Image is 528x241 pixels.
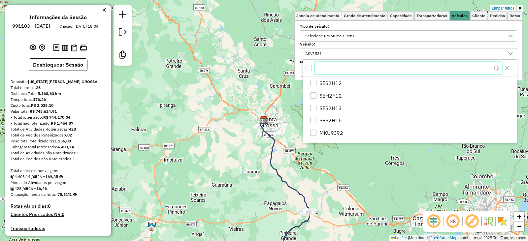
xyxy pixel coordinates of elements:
div: Total de Atividades não Roteirizadas: [11,150,106,156]
em: Média calculada utilizando a maior ocupação (%Peso ou %Cubagem) de cada rota da sessão. Rotas cro... [73,193,77,196]
div: Cubagem total roteirizado: [11,144,106,150]
strong: R$ 2.038,10 [31,103,53,108]
span: Cliente [472,14,485,18]
div: Total de rotas: [11,85,106,91]
img: Exibir/Ocultar setores [497,216,508,226]
strong: 4.403,14 [57,144,74,149]
li: SES2H16 [306,114,517,127]
button: Logs desbloquear sessão [52,43,61,53]
div: Selecione um ou mais itens [303,31,357,41]
span: − [517,222,521,230]
button: Close [502,63,512,74]
span: + [517,212,521,221]
strong: 1 [73,156,75,161]
strong: R$ 1.454,87 [51,121,73,126]
li: SEH2F04 [306,139,517,152]
span: | [408,236,409,240]
h4: Transportadoras [11,226,106,231]
strong: 602 [65,133,72,137]
h4: Informações da Sessão [29,14,87,20]
label: Tipo de veículo: [300,23,517,29]
div: Custo total: [11,103,106,108]
span: SEH2F12 [319,92,342,100]
span: SES2H13 [319,104,342,112]
strong: 0 [48,203,50,209]
strong: 5.168,63 km [38,91,61,96]
strong: R$ 744.170,04 [43,115,70,120]
a: Zoom in [514,212,524,222]
span: SEH2F04 [319,141,342,149]
li: SES2H12 [306,77,517,89]
a: Exportar sessão [116,25,129,40]
div: Peso total roteirizado: [11,138,106,144]
i: Meta Caixas/viagem: 1,00 Diferença: 168,35 [59,175,63,179]
span: Exibir rótulo [464,213,480,229]
span: Transportadoras [416,14,447,18]
span: MKU9J92 [319,129,343,137]
div: Média de Atividades por viagem: [11,180,106,186]
div: - Total não roteirizado: [11,120,106,126]
strong: 75,51% [57,192,72,197]
h6: 991103 - [DATE] [12,23,50,29]
div: Criação: [DATE] 18:04 [57,23,101,29]
div: Tempo total: [11,97,106,103]
button: Centralizar mapa no depósito ou ponto de apoio [38,43,47,53]
span: Capacidade [390,14,412,18]
span: Ocultar deslocamento [426,213,442,229]
div: Total de Atividades Roteirizadas: [11,126,106,132]
div: 428 / 26 = [11,186,106,192]
span: Ocupação média da frota: [11,192,56,197]
a: Zoom out [514,222,524,231]
button: Imprimir Rotas [79,43,88,53]
span: Janela de atendimento [296,14,339,18]
span: Pedidos [490,14,505,18]
i: Total de Atividades [11,187,15,191]
strong: 1 [77,150,79,155]
a: Clique aqui para minimizar o painel [102,6,106,14]
label: Veículo: [300,41,517,47]
span: Veículos [452,14,468,18]
a: Ocultar filtros [517,5,523,12]
button: Visualizar Romaneio [70,43,79,53]
div: 4.403,14 / 26 = [11,174,106,180]
a: Leaflet [391,236,407,240]
img: Fluxo de ruas [483,216,494,226]
div: Map data © contributors,© 2025 TomTom, Microsoft [389,235,528,241]
span: SES2H16 [319,116,342,124]
i: Total de rotas [24,187,28,191]
div: Distância Total: [11,91,106,97]
button: Desbloquear Sessão [29,58,87,71]
h4: Rotas vários dias: [11,203,106,209]
div: Total de Pedidos não Roteirizados: [11,156,106,162]
strong: 176:26 [33,97,46,102]
div: Valor total: [11,108,106,114]
label: Motorista: [300,59,517,65]
div: - Total roteirizado: [11,114,106,120]
i: Cubagem total roteirizado [11,175,15,179]
li: SES2H13 [306,102,517,114]
strong: [US_STATE][PERSON_NAME] GROSSA [28,79,97,84]
button: Visualizar relatório de Roteirização [61,43,70,52]
span: SES2H12 [319,79,342,87]
div: Total de caixas por viagem: [11,168,106,174]
span: Ocultar NR [445,213,461,229]
strong: 16,46 [36,186,47,191]
strong: 121.256,00 [50,138,71,143]
h4: Clientes Priorizados NR: [11,212,106,217]
a: OpenStreetMap [430,236,458,240]
a: Limpar filtros [490,5,516,12]
div: Total de Pedidos Roteirizados: [11,132,106,138]
li: MKU9J92 [306,127,517,139]
strong: 169,35 [45,174,58,179]
button: Exibir sessão original [28,43,38,53]
a: Nova sessão e pesquisa [116,8,129,23]
img: VIRGINIA PONTA GROSSA [260,116,268,125]
div: All items unselected [306,65,312,71]
img: PA Irati [147,223,156,231]
strong: 428 [69,127,76,132]
li: SEH2F12 [306,89,517,102]
strong: R$ 745.624,91 [30,109,57,114]
span: Grade de atendimento [344,14,385,18]
strong: 26 [36,85,41,90]
div: Depósito: [11,79,106,85]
